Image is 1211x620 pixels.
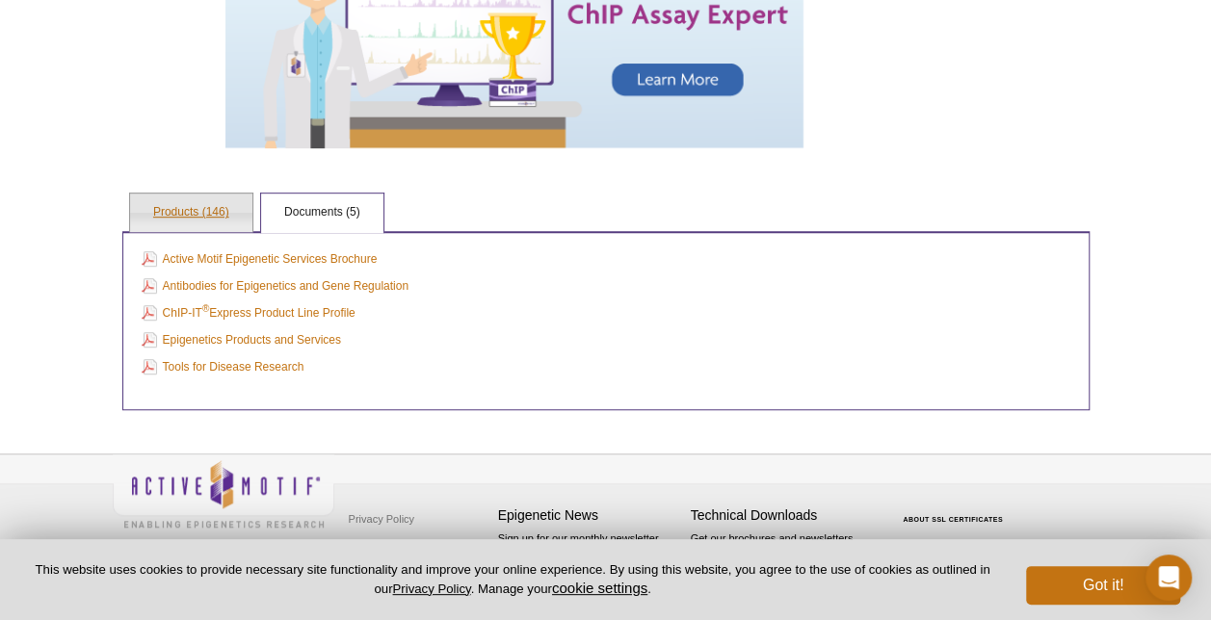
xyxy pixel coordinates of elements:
a: Epigenetics Products and Services [142,329,341,350]
h4: Epigenetic News [498,507,681,524]
a: Privacy Policy [344,504,419,533]
button: Got it! [1026,566,1180,605]
a: Products (146) [130,194,252,232]
p: Get our brochures and newsletters, or request them by mail. [691,530,874,580]
button: cookie settings [552,580,647,596]
a: Active Motif Epigenetic Services Brochure [142,248,378,270]
sup: ® [202,303,209,314]
a: Antibodies for Epigenetics and Gene Regulation [142,275,409,297]
h4: Technical Downloads [691,507,874,524]
p: Sign up for our monthly newsletter highlighting recent publications in the field of epigenetics. [498,530,681,596]
a: Terms & Conditions [344,533,445,562]
table: Click to Verify - This site chose Symantec SSL for secure e-commerce and confidential communicati... [883,488,1028,530]
p: This website uses cookies to provide necessary site functionality and improve your online experie... [31,561,994,598]
div: Open Intercom Messenger [1145,555,1192,601]
a: Privacy Policy [392,581,470,596]
img: Active Motif, [113,454,334,532]
a: Tools for Disease Research [142,356,304,377]
a: ChIP-IT®Express Product Line Profile [142,302,355,323]
a: ABOUT SSL CERTIFICATES [903,516,1003,523]
a: Documents (5) [261,194,383,232]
